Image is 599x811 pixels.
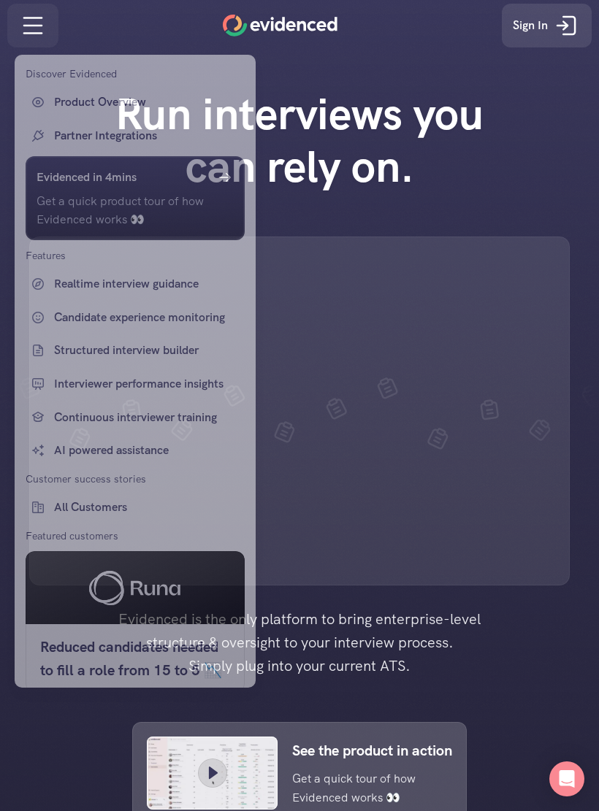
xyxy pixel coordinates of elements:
[26,271,245,297] a: Realtime interview guidance
[26,304,245,331] a: Candidate experience monitoring
[54,498,241,517] p: All Customers
[26,66,117,82] p: Discover Evidenced
[54,93,241,112] p: Product Overview
[26,371,245,397] a: Interviewer performance insights
[54,308,241,327] p: Candidate experience monitoring
[26,156,245,240] a: Evidenced in 4minsGet a quick product tour of how Evidenced works 👀
[37,168,137,187] h6: Evidenced in 4mins
[26,528,118,544] p: Featured customers
[54,274,241,293] p: Realtime interview guidance
[26,494,245,520] a: All Customers
[54,374,241,393] p: Interviewer performance insights
[26,437,245,464] a: AI powered assistance
[40,635,230,682] h5: Reduced candidates needed to fill a role from 15 to 5 📉
[37,192,234,229] p: Get a quick product tour of how Evidenced works 👀
[26,89,245,115] a: Product Overview
[26,337,245,364] a: Structured interview builder
[26,123,245,149] a: Partner Integrations
[54,341,241,360] p: Structured interview builder
[26,247,66,264] p: Features
[549,761,584,796] div: Open Intercom Messenger
[26,551,245,693] a: Reduced candidates needed to fill a role from 15 to 5 📉
[54,441,241,460] p: AI powered assistance
[54,126,241,145] p: Partner Integrations
[26,471,146,487] p: Customer success stories
[26,404,245,431] a: Continuous interviewer training
[54,408,241,427] p: Continuous interviewer training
